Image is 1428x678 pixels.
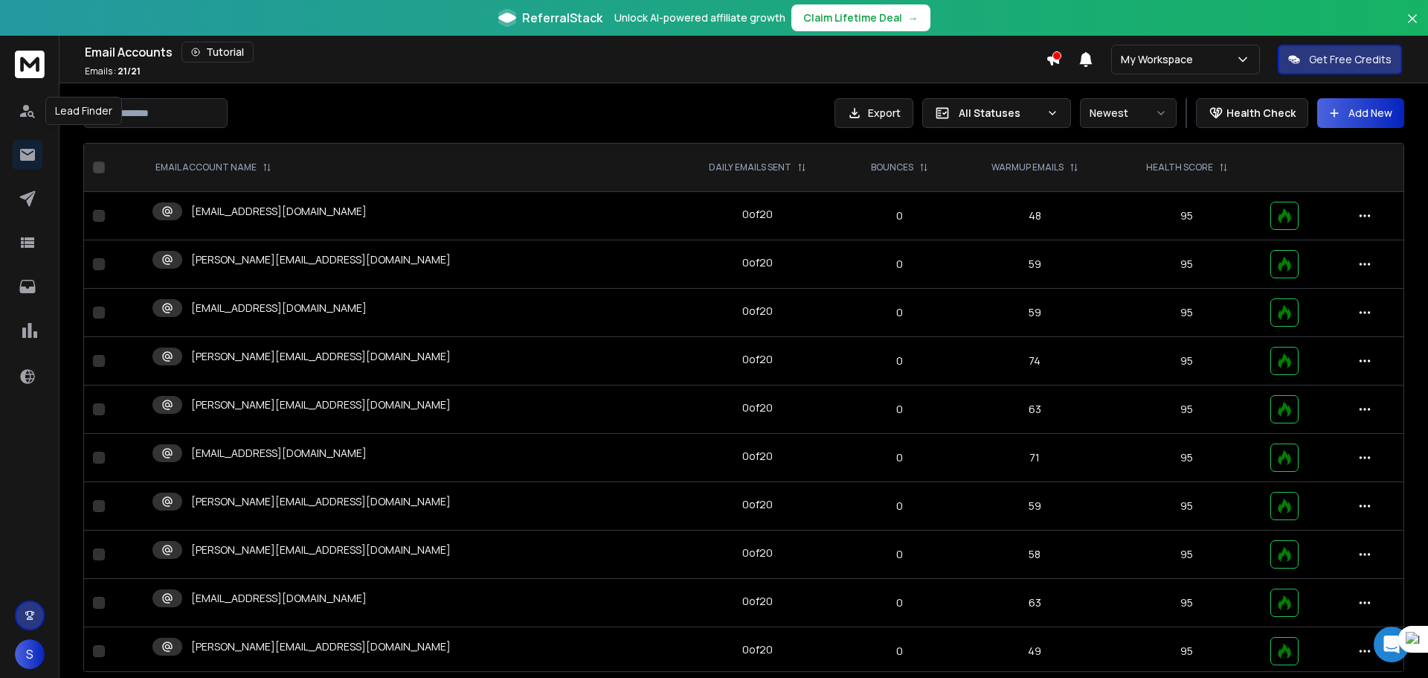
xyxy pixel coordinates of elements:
[956,482,1113,531] td: 59
[15,639,45,669] button: S
[191,591,367,606] p: [EMAIL_ADDRESS][DOMAIN_NAME]
[1317,98,1404,128] button: Add New
[956,434,1113,482] td: 71
[852,208,948,223] p: 0
[956,337,1113,386] td: 74
[1113,386,1261,434] td: 95
[852,402,948,417] p: 0
[1080,98,1177,128] button: Newest
[834,98,913,128] button: Export
[956,531,1113,579] td: 58
[742,304,773,319] div: 0 of 20
[959,106,1041,121] p: All Statuses
[852,644,948,659] p: 0
[742,449,773,464] div: 0 of 20
[191,446,367,461] p: [EMAIL_ADDRESS][DOMAIN_NAME]
[181,42,254,63] button: Tutorial
[742,400,773,415] div: 0 of 20
[191,397,451,412] p: [PERSON_NAME][EMAIL_ADDRESS][DOMAIN_NAME]
[742,546,773,560] div: 0 of 20
[191,204,367,219] p: [EMAIL_ADDRESS][DOMAIN_NAME]
[908,10,919,25] span: →
[871,161,913,173] p: BOUNCES
[852,547,948,562] p: 0
[852,354,948,368] p: 0
[191,639,451,654] p: [PERSON_NAME][EMAIL_ADDRESS][DOMAIN_NAME]
[1196,98,1308,128] button: Health Check
[118,65,141,77] span: 21 / 21
[1113,531,1261,579] td: 95
[742,594,773,609] div: 0 of 20
[1113,434,1261,482] td: 95
[1226,106,1296,121] p: Health Check
[522,9,602,27] span: ReferralStack
[956,627,1113,676] td: 49
[1113,192,1261,240] td: 95
[191,252,451,267] p: [PERSON_NAME][EMAIL_ADDRESS][DOMAIN_NAME]
[1121,52,1199,67] p: My Workspace
[852,595,948,610] p: 0
[852,305,948,320] p: 0
[1113,579,1261,627] td: 95
[852,499,948,514] p: 0
[709,161,791,173] p: DAILY EMAILS SENT
[742,642,773,657] div: 0 of 20
[191,543,451,557] p: [PERSON_NAME][EMAIL_ADDRESS][DOMAIN_NAME]
[852,257,948,272] p: 0
[852,450,948,465] p: 0
[991,161,1064,173] p: WARMUP EMAILS
[1113,482,1261,531] td: 95
[1113,627,1261,676] td: 95
[1113,337,1261,386] td: 95
[85,65,141,77] p: Emails :
[742,497,773,512] div: 0 of 20
[956,386,1113,434] td: 63
[1113,289,1261,337] td: 95
[956,289,1113,337] td: 59
[956,192,1113,240] td: 48
[1278,45,1402,74] button: Get Free Credits
[191,349,451,364] p: [PERSON_NAME][EMAIL_ADDRESS][DOMAIN_NAME]
[155,161,271,173] div: EMAIL ACCOUNT NAME
[742,207,773,222] div: 0 of 20
[1113,240,1261,289] td: 95
[85,42,1046,63] div: Email Accounts
[956,579,1113,627] td: 63
[45,97,122,125] div: Lead Finder
[742,255,773,270] div: 0 of 20
[1374,627,1409,662] div: Open Intercom Messenger
[191,494,451,509] p: [PERSON_NAME][EMAIL_ADDRESS][DOMAIN_NAME]
[956,240,1113,289] td: 59
[742,352,773,367] div: 0 of 20
[191,301,367,316] p: [EMAIL_ADDRESS][DOMAIN_NAME]
[1146,161,1213,173] p: HEALTH SCORE
[614,10,785,25] p: Unlock AI-powered affiliate growth
[791,4,930,31] button: Claim Lifetime Deal→
[1403,9,1422,45] button: Close banner
[1309,52,1392,67] p: Get Free Credits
